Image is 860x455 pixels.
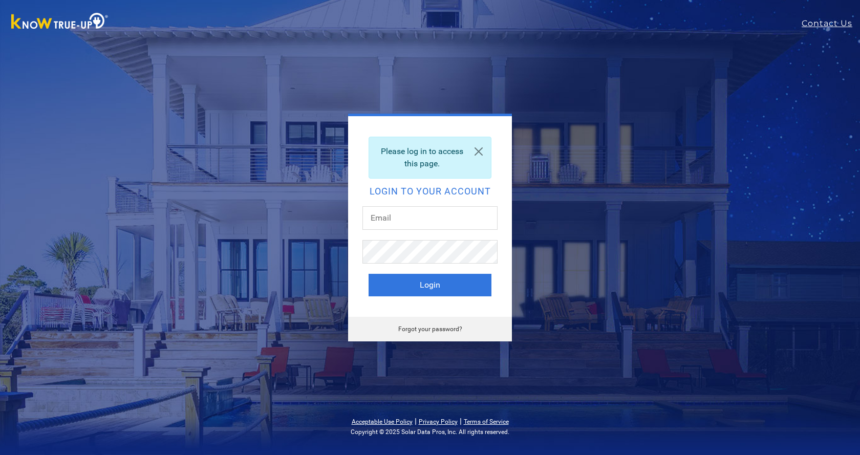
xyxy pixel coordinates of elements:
a: Contact Us [802,17,860,30]
a: Close [466,137,491,166]
a: Forgot your password? [398,326,462,333]
div: Please log in to access this page. [369,137,491,179]
a: Acceptable Use Policy [352,418,413,425]
input: Email [362,206,498,230]
a: Terms of Service [464,418,509,425]
img: Know True-Up [6,11,114,34]
span: | [460,416,462,426]
h2: Login to your account [369,187,491,196]
button: Login [369,274,491,296]
span: | [415,416,417,426]
a: Privacy Policy [419,418,458,425]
